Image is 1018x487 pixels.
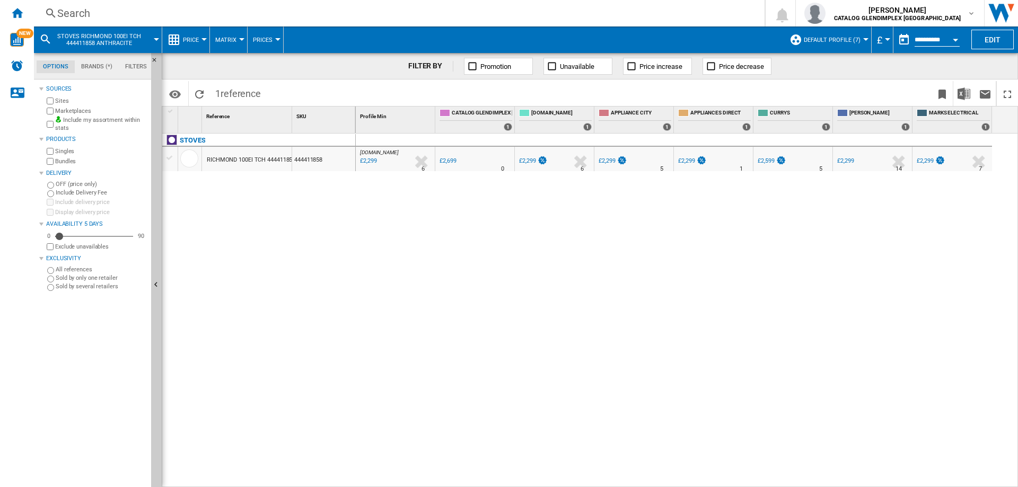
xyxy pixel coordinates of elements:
[46,135,147,144] div: Products
[703,58,771,75] button: Price decrease
[932,81,953,106] button: Bookmark this report
[804,26,866,53] button: Default profile (7)
[835,107,912,133] div: [PERSON_NAME] 1 offers sold by JOHN LEWIS
[997,81,1018,106] button: Maximize
[47,158,54,165] input: Bundles
[756,156,786,166] div: £2,599
[480,63,511,70] span: Promotion
[971,30,1014,49] button: Edit
[46,254,147,263] div: Exclusivity
[901,123,910,131] div: 1 offers sold by JOHN LEWIS
[47,284,54,291] input: Sold by several retailers
[696,156,707,165] img: promotionV3.png
[581,164,584,174] div: Delivery Time : 6 days
[877,34,882,46] span: £
[834,5,961,15] span: [PERSON_NAME]
[915,107,992,133] div: MARKS ELECTRICAL 1 offers sold by MARKS ELECTRICAL
[935,156,945,165] img: promotionV3.png
[740,164,743,174] div: Delivery Time : 1 day
[770,109,830,118] span: CURRYS
[47,118,54,131] input: Include my assortment within stats
[958,87,970,100] img: excel-24x24.png
[517,107,594,133] div: [DOMAIN_NAME] 1 offers sold by AO.COM
[119,60,153,73] md-tab-item: Filters
[979,164,982,174] div: Delivery Time : 7 days
[929,109,990,118] span: MARKS ELECTRICAL
[56,26,152,53] button: STOVES RICHMOND 100EI TCH 444411858 ANTHRACITE
[789,26,866,53] div: Default profile (7)
[47,182,54,189] input: OFF (price only)
[215,37,236,43] span: Matrix
[358,107,435,123] div: Profile Min Sort None
[819,164,822,174] div: Delivery Time : 5 days
[215,26,242,53] button: Matrix
[639,63,682,70] span: Price increase
[183,26,204,53] button: Price
[47,190,54,197] input: Include Delivery Fee
[292,147,355,171] div: 444411858
[47,243,54,250] input: Display delivery price
[55,107,147,115] label: Marketplaces
[438,156,456,166] div: £2,699
[360,113,387,119] span: Profile Min
[168,26,204,53] div: Price
[464,58,533,75] button: Promotion
[981,123,990,131] div: 1 offers sold by MARKS ELECTRICAL
[877,26,888,53] div: £
[501,164,504,174] div: Delivery Time : 0 day
[16,29,33,38] span: NEW
[953,81,975,106] button: Download in Excel
[452,109,512,118] span: CATALOG GLENDIMPLEX [GEOGRAPHIC_DATA]
[56,189,147,197] label: Include Delivery Fee
[946,29,965,48] button: Open calendar
[678,157,695,164] div: £2,299
[253,37,273,43] span: Prices
[55,198,147,206] label: Include delivery price
[164,84,186,103] button: Options
[440,157,456,164] div: £2,699
[46,220,147,228] div: Availability 5 Days
[437,107,514,133] div: CATALOG GLENDIMPLEX [GEOGRAPHIC_DATA] 1 offers sold by CATALOG GLENDIMPLEX UK
[360,149,399,155] span: [DOMAIN_NAME]
[896,164,902,174] div: Delivery Time : 14 days
[915,156,945,166] div: £2,299
[45,232,53,240] div: 0
[617,156,627,165] img: promotionV3.png
[893,29,915,50] button: md-calendar
[822,123,830,131] div: 1 offers sold by CURRYS
[917,157,933,164] div: £2,299
[47,276,54,282] input: Sold by only one retailer
[422,164,425,174] div: Delivery Time : 6 days
[611,109,671,118] span: APPLIANCE CITY
[975,81,996,106] button: Send this report by email
[46,169,147,178] div: Delivery
[599,157,615,164] div: £2,299
[358,107,435,123] div: Sort None
[204,107,292,123] div: Sort None
[583,123,592,131] div: 1 offers sold by AO.COM
[46,85,147,93] div: Sources
[180,134,205,147] div: Click to filter on that brand
[221,88,261,99] span: reference
[504,123,512,131] div: 1 offers sold by CATALOG GLENDIMPLEX UK
[596,107,673,133] div: APPLIANCE CITY 1 offers sold by APPLIANCE CITY
[742,123,751,131] div: 1 offers sold by APPLIANCES DIRECT
[597,156,627,166] div: £2,299
[47,267,54,274] input: All references
[660,164,663,174] div: Delivery Time : 5 days
[690,109,751,118] span: APPLIANCES DIRECT
[719,63,764,70] span: Price decrease
[47,98,54,104] input: Sites
[804,37,861,43] span: Default profile (7)
[543,58,612,75] button: Unavailable
[358,156,376,166] div: Last updated : Friday, 26 September 2025 06:34
[189,81,210,106] button: Reload
[55,116,62,122] img: mysite-bg-18x18.png
[663,123,671,131] div: 1 offers sold by APPLIANCE CITY
[849,109,910,118] span: [PERSON_NAME]
[756,107,832,133] div: CURRYS 1 offers sold by CURRYS
[294,107,355,123] div: Sort None
[206,113,230,119] span: Reference
[560,63,594,70] span: Unavailable
[804,3,826,24] img: profile.jpg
